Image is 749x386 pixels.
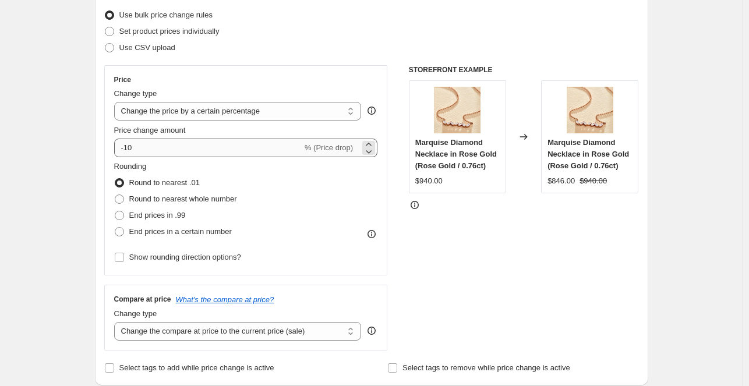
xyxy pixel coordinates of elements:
[114,162,147,171] span: Rounding
[119,27,220,36] span: Set product prices individually
[129,178,200,187] span: Round to nearest .01
[114,89,157,98] span: Change type
[547,175,575,187] div: $846.00
[366,325,377,337] div: help
[434,87,481,133] img: il_fullxfull.6146784163_gp12_80x.jpg
[366,105,377,116] div: help
[114,295,171,304] h3: Compare at price
[114,126,186,134] span: Price change amount
[119,363,274,372] span: Select tags to add while price change is active
[129,194,237,203] span: Round to nearest whole number
[402,363,570,372] span: Select tags to remove while price change is active
[114,75,131,84] h3: Price
[119,43,175,52] span: Use CSV upload
[567,87,613,133] img: il_fullxfull.6146784163_gp12_80x.jpg
[305,143,353,152] span: % (Price drop)
[129,227,232,236] span: End prices in a certain number
[580,175,607,187] strike: $940.00
[129,211,186,219] span: End prices in .99
[176,295,274,304] button: What's the compare at price?
[119,10,213,19] span: Use bulk price change rules
[129,253,241,261] span: Show rounding direction options?
[547,138,629,170] span: Marquise Diamond Necklace in Rose Gold (Rose Gold / 0.76ct)
[415,138,497,170] span: Marquise Diamond Necklace in Rose Gold (Rose Gold / 0.76ct)
[114,309,157,318] span: Change type
[409,65,639,75] h6: STOREFRONT EXAMPLE
[415,175,443,187] div: $940.00
[114,139,302,157] input: -15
